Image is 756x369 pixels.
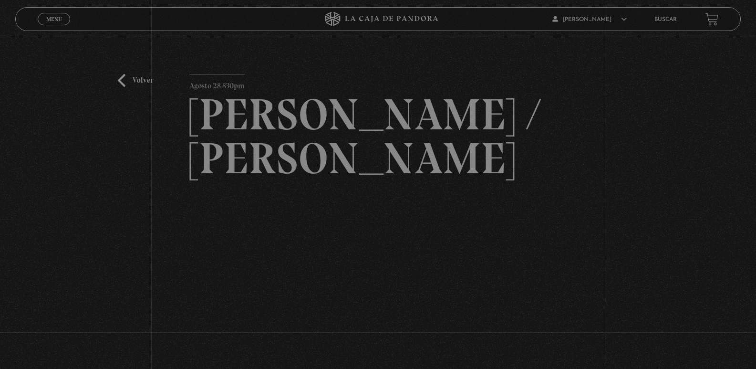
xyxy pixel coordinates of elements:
[189,74,245,93] p: Agosto 28 830pm
[705,13,718,26] a: View your shopping cart
[552,17,627,22] span: [PERSON_NAME]
[118,74,153,87] a: Volver
[43,24,65,31] span: Cerrar
[189,93,567,180] h2: [PERSON_NAME] / [PERSON_NAME]
[654,17,677,22] a: Buscar
[46,16,62,22] span: Menu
